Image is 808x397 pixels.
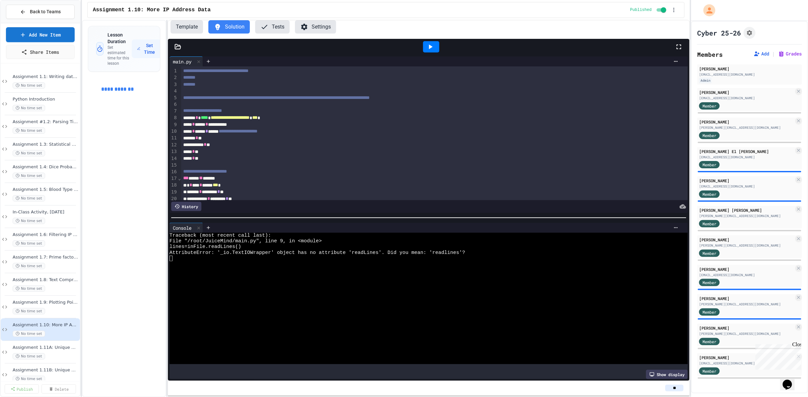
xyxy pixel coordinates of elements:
[13,150,45,156] span: No time set
[699,72,800,77] div: [EMAIL_ADDRESS][DOMAIN_NAME]
[13,345,79,351] span: Assignment 1.11A: Unique Words Counter A
[132,40,161,58] button: Set Time
[702,250,716,256] span: Member
[170,68,178,74] div: 1
[13,195,45,201] span: No time set
[170,182,178,189] div: 18
[171,202,201,211] div: History
[295,20,336,34] button: Settings
[699,125,794,130] div: [PERSON_NAME][EMAIL_ADDRESS][DOMAIN_NAME]
[699,325,794,331] div: [PERSON_NAME]
[13,82,45,89] span: No time set
[170,189,178,196] div: 19
[697,50,723,59] h2: Members
[702,103,716,109] span: Member
[702,339,716,345] span: Member
[699,213,794,218] div: [PERSON_NAME][EMAIL_ADDRESS][DOMAIN_NAME]
[13,173,45,179] span: No time set
[699,361,794,366] div: [EMAIL_ADDRESS][DOMAIN_NAME]
[13,300,79,305] span: Assignment 1.9: Plotting Points
[699,243,794,248] div: [PERSON_NAME][EMAIL_ADDRESS][DOMAIN_NAME]
[170,175,178,182] div: 17
[702,162,716,168] span: Member
[170,250,465,256] span: AttributeError: '_io.TextIOWrapper' object has no attribute 'readLines'. Did you mean: 'readlines'?
[170,162,178,169] div: 15
[170,74,178,81] div: 2
[170,196,178,202] div: 20
[6,5,75,19] button: Back to Teams
[13,376,45,382] span: No time set
[170,81,178,88] div: 3
[13,322,79,328] span: Assignment 1.10: More IP Address Data
[699,237,794,243] div: [PERSON_NAME]
[6,27,75,42] a: Add New Item
[699,331,794,336] div: [PERSON_NAME][EMAIL_ADDRESS][DOMAIN_NAME]
[699,273,794,278] div: [EMAIL_ADDRESS][DOMAIN_NAME]
[697,3,717,18] div: My Account
[630,7,652,13] span: Published
[170,224,195,231] div: Console
[170,135,178,141] div: 11
[170,169,178,175] div: 16
[13,353,45,359] span: No time set
[13,277,79,283] span: Assignment 1.8: Text Compression
[699,66,800,72] div: [PERSON_NAME]
[170,101,178,108] div: 6
[13,142,79,147] span: Assignment 1.3: Statistical Calculations
[754,50,770,57] button: Add
[772,50,775,58] span: |
[699,355,794,360] div: [PERSON_NAME]
[170,238,322,244] span: File "/root/JuiceMind/main.py", line 9, in <module>
[170,244,241,250] span: lines=inFile.readLines()
[170,128,178,135] div: 10
[699,96,794,101] div: [EMAIL_ADDRESS][DOMAIN_NAME]
[13,285,45,292] span: No time set
[13,263,45,269] span: No time set
[170,148,178,155] div: 13
[170,115,178,121] div: 8
[699,184,794,189] div: [EMAIL_ADDRESS][DOMAIN_NAME]
[699,119,794,125] div: [PERSON_NAME]
[13,331,45,337] span: No time set
[630,6,668,14] div: Content is published and visible to students
[13,232,79,238] span: Assignment 1.6: Filtering IP Addresses
[699,207,794,213] div: [PERSON_NAME] [PERSON_NAME]
[697,28,741,38] h1: Cyber 25-26
[170,56,203,66] div: main.py
[178,176,181,181] span: Fold line
[41,384,76,394] a: Delete
[702,279,716,285] span: Member
[170,88,178,95] div: 4
[699,266,794,272] div: [PERSON_NAME]
[13,164,79,170] span: Assignment 1.4: Dice Probabilities
[13,367,79,373] span: Assignment 1.11B: Unique Words Counter B
[171,20,203,34] button: Template
[699,295,794,301] div: [PERSON_NAME]
[13,308,45,314] span: No time set
[170,155,178,162] div: 14
[646,370,688,379] div: Show display
[702,132,716,138] span: Member
[255,20,290,34] button: Tests
[170,121,178,128] div: 9
[699,78,712,83] div: Admin
[108,45,132,66] p: Set estimated time for this lesson
[13,127,45,134] span: No time set
[13,209,79,215] span: In-Class Activity, [DATE]
[13,74,79,80] span: Assignment 1.1: Writing data to a file
[170,108,178,115] div: 7
[30,8,61,15] span: Back to Teams
[778,50,802,57] button: Grades
[699,148,794,154] div: [PERSON_NAME] El [PERSON_NAME]
[170,223,203,233] div: Console
[13,218,45,224] span: No time set
[13,255,79,260] span: Assignment 1.7: Prime factorization
[702,368,716,374] span: Member
[108,32,132,45] h3: Lesson Duration
[5,384,39,394] a: Publish
[744,27,756,39] button: Assignment Settings
[170,142,178,148] div: 12
[699,178,794,184] div: [PERSON_NAME]
[13,97,79,102] span: Python Introduction
[13,187,79,193] span: Assignment 1.5: Blood Type Data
